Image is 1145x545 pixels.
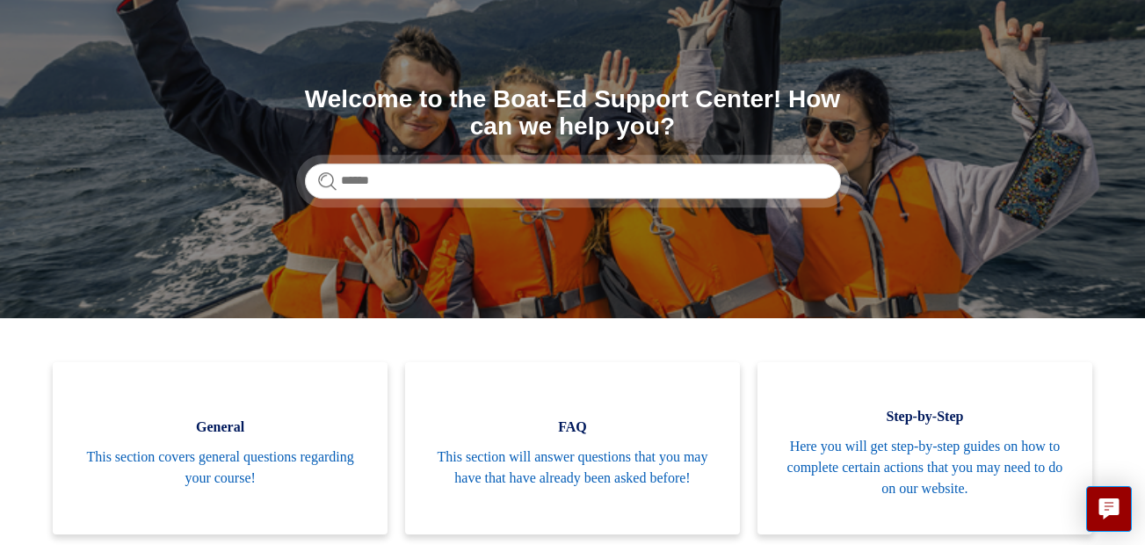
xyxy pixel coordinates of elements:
[405,362,740,534] a: FAQ This section will answer questions that you may have that have already been asked before!
[79,417,361,438] span: General
[431,447,714,489] span: This section will answer questions that you may have that have already been asked before!
[1086,486,1132,532] button: Live chat
[784,406,1066,427] span: Step-by-Step
[305,163,841,199] input: Search
[757,362,1092,534] a: Step-by-Step Here you will get step-by-step guides on how to complete certain actions that you ma...
[79,447,361,489] span: This section covers general questions regarding your course!
[53,362,388,534] a: General This section covers general questions regarding your course!
[305,86,841,141] h1: Welcome to the Boat-Ed Support Center! How can we help you?
[784,436,1066,499] span: Here you will get step-by-step guides on how to complete certain actions that you may need to do ...
[431,417,714,438] span: FAQ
